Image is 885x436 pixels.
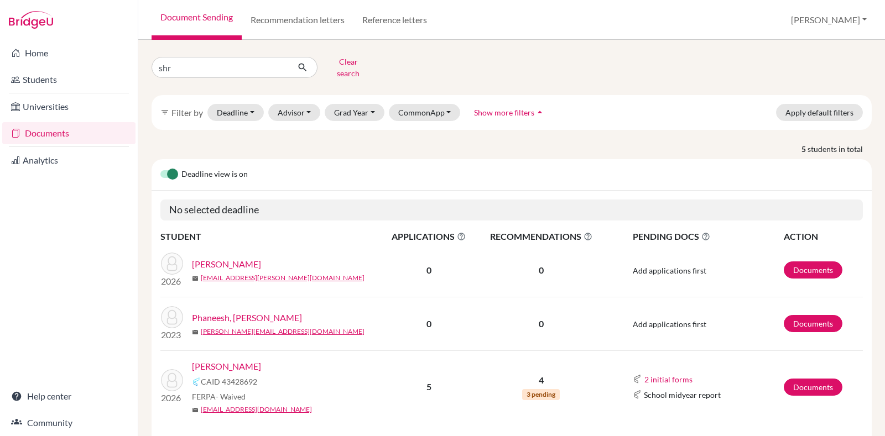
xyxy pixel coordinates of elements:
[474,108,534,117] span: Show more filters
[160,108,169,117] i: filter_list
[192,391,246,402] span: FERPA
[2,96,136,118] a: Universities
[161,391,183,405] p: 2026
[784,315,842,332] a: Documents
[171,107,203,118] span: Filter by
[2,122,136,144] a: Documents
[426,265,431,275] b: 0
[784,379,842,396] a: Documents
[2,385,136,407] a: Help center
[152,57,289,78] input: Find student by name...
[633,319,706,329] span: Add applications first
[786,9,872,30] button: [PERSON_NAME]
[389,104,461,121] button: CommonApp
[477,264,606,277] p: 0
[382,230,476,243] span: APPLICATIONS
[2,149,136,171] a: Analytics
[633,375,642,384] img: Common App logo
[9,11,53,29] img: Bridge-U
[192,377,201,386] img: Common App logo
[161,306,183,328] img: Phaneesh, Shreyas
[784,261,842,279] a: Documents
[201,327,365,337] a: [PERSON_NAME][EMAIL_ADDRESS][DOMAIN_NAME]
[783,229,863,244] th: ACTION
[633,390,642,399] img: Common App logo
[808,143,872,155] span: students in total
[534,107,545,118] i: arrow_drop_up
[2,42,136,64] a: Home
[207,104,264,121] button: Deadline
[426,381,431,392] b: 5
[644,373,693,386] button: 2 initial forms
[161,253,183,275] img: Moorthy, Shreya
[192,275,199,282] span: mail
[201,376,257,387] span: CAID 43428692
[181,168,248,181] span: Deadline view is on
[644,389,721,401] span: School midyear report
[192,360,261,373] a: [PERSON_NAME]
[216,392,246,401] span: - Waived
[192,311,302,324] a: Phaneesh, [PERSON_NAME]
[160,229,382,244] th: STUDENT
[2,69,136,91] a: Students
[776,104,863,121] button: Apply default filters
[801,143,808,155] strong: 5
[633,266,706,275] span: Add applications first
[201,405,312,414] a: [EMAIL_ADDRESS][DOMAIN_NAME]
[201,273,365,283] a: [EMAIL_ADDRESS][PERSON_NAME][DOMAIN_NAME]
[161,275,183,288] p: 2026
[325,104,384,121] button: Grad Year
[268,104,321,121] button: Advisor
[192,329,199,335] span: mail
[160,199,863,220] h5: No selected deadline
[465,104,555,121] button: Show more filtersarrow_drop_up
[522,389,560,400] span: 3 pending
[161,369,183,391] img: Prakash, Shreya
[2,412,136,434] a: Community
[317,53,379,82] button: Clear search
[477,374,606,387] p: 4
[161,328,183,342] p: 2023
[192,258,261,271] a: [PERSON_NAME]
[426,318,431,329] b: 0
[192,407,199,413] span: mail
[477,230,606,243] span: RECOMMENDATIONS
[633,230,783,243] span: PENDING DOCS
[477,317,606,330] p: 0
